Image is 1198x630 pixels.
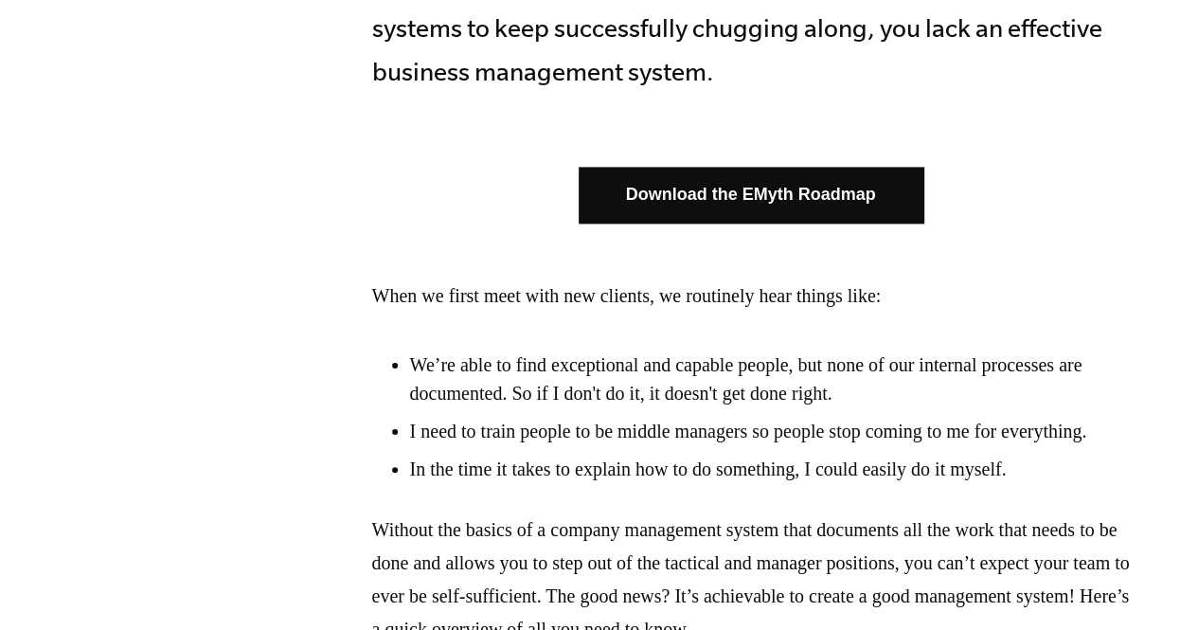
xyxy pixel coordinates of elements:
[410,455,1130,483] li: In the time it takes to explain how to do something, I could easily do it myself.
[579,167,923,223] a: Download the EMyth Roadmap
[1103,539,1198,630] iframe: Chat Widget
[372,279,1130,313] p: When we first meet with new clients, we routinely hear things like:
[410,351,1130,407] li: We’re able to find exceptional and capable people, but none of our internal processes are documen...
[410,417,1130,445] li: I need to train people to be middle managers so people stop coming to me for everything.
